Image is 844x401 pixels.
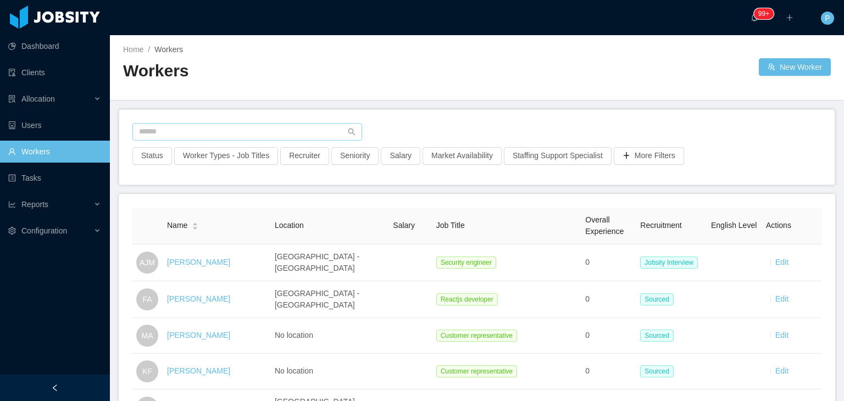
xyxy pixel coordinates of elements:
td: No location [270,318,388,354]
span: Workers [154,45,183,54]
span: FA [142,288,152,310]
span: Sourced [640,365,674,377]
span: Sourced [640,330,674,342]
a: [PERSON_NAME] [167,258,230,266]
button: Salary [381,147,420,165]
i: icon: plus [786,14,793,21]
td: 0 [581,318,636,354]
td: 0 [581,281,636,318]
span: Sourced [640,293,674,305]
a: icon: profileTasks [8,167,101,189]
a: Edit [775,258,789,266]
span: Customer representative [436,365,517,377]
button: Worker Types - Job Titles [174,147,278,165]
td: [GEOGRAPHIC_DATA] - [GEOGRAPHIC_DATA] [270,244,388,281]
span: MA [142,325,153,347]
td: No location [270,354,388,389]
span: Job Title [436,221,465,230]
a: [PERSON_NAME] [167,294,230,303]
span: Name [167,220,187,231]
button: Seniority [331,147,379,165]
a: icon: robotUsers [8,114,101,136]
td: 0 [581,354,636,389]
button: Market Availability [423,147,502,165]
i: icon: setting [8,227,16,235]
span: / [148,45,150,54]
span: P [825,12,830,25]
a: icon: auditClients [8,62,101,83]
span: Reports [21,200,48,209]
a: Edit [775,366,789,375]
h2: Workers [123,60,477,82]
span: Reactjs developer [436,293,498,305]
span: Security engineer [436,257,496,269]
a: Edit [775,294,789,303]
i: icon: solution [8,95,16,103]
span: Salary [393,221,415,230]
sup: 1702 [754,8,774,19]
button: Recruiter [280,147,329,165]
span: Location [275,221,304,230]
span: AJM [140,252,155,274]
a: Sourced [640,366,678,375]
a: Home [123,45,143,54]
span: Overall Experience [585,215,624,236]
i: icon: caret-down [192,225,198,229]
span: Actions [766,221,791,230]
i: icon: bell [751,14,758,21]
td: [GEOGRAPHIC_DATA] - [GEOGRAPHIC_DATA] [270,281,388,318]
i: icon: caret-up [192,221,198,225]
a: icon: pie-chartDashboard [8,35,101,57]
button: icon: usergroup-addNew Worker [759,58,831,76]
a: Edit [775,331,789,339]
td: 0 [581,244,636,281]
span: KF [142,360,152,382]
span: Configuration [21,226,67,235]
a: [PERSON_NAME] [167,366,230,375]
a: Sourced [640,331,678,339]
i: icon: search [348,128,356,136]
button: Status [132,147,172,165]
a: Jobsity Interview [640,258,702,266]
span: Allocation [21,94,55,103]
button: Staffing Support Specialist [504,147,612,165]
a: Sourced [640,294,678,303]
span: Customer representative [436,330,517,342]
i: icon: line-chart [8,200,16,208]
span: Recruitment [640,221,681,230]
button: icon: plusMore Filters [614,147,684,165]
div: Sort [192,221,198,229]
span: English Level [711,221,757,230]
a: icon: userWorkers [8,141,101,163]
span: Jobsity Interview [640,257,698,269]
a: [PERSON_NAME] [167,331,230,339]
